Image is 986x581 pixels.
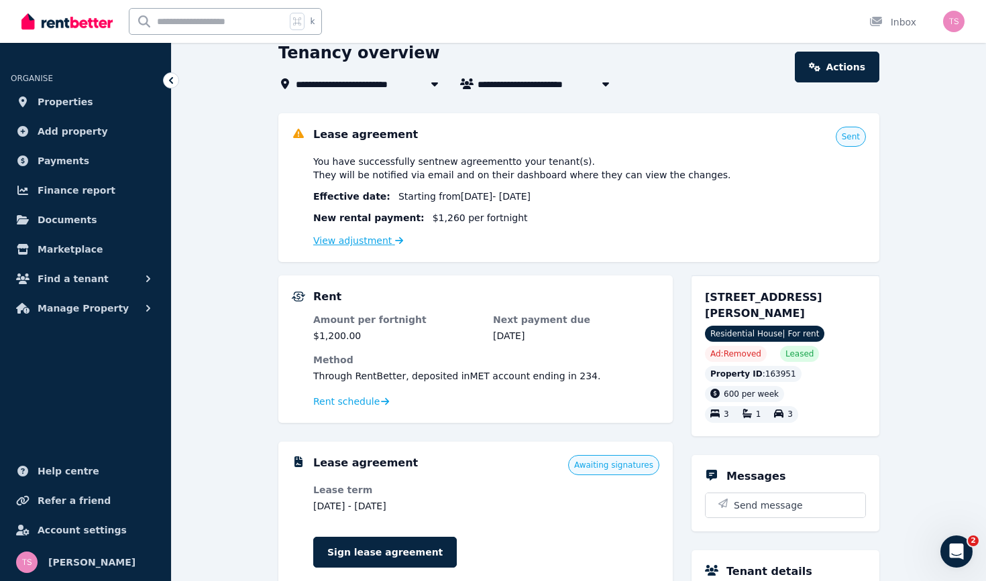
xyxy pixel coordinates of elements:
button: Manage Property [11,295,160,322]
a: Help centre [11,458,160,485]
span: Property ID [710,369,763,379]
span: Starting from [DATE] - [DATE] [398,190,531,203]
dt: Method [313,353,659,367]
span: [PERSON_NAME] [48,554,135,570]
button: Find a tenant [11,265,160,292]
a: Finance report [11,177,160,204]
span: 3 [724,410,729,419]
a: Payments [11,147,160,174]
a: Properties [11,88,160,115]
a: Actions [795,52,879,82]
span: Residential House | For rent [705,326,824,342]
a: Rent schedule [313,395,390,408]
span: Help centre [38,463,99,479]
span: Ad: Removed [710,348,761,359]
span: Find a tenant [38,271,109,287]
a: Marketplace [11,236,160,263]
dd: [DATE] - [DATE] [313,499,480,513]
a: View adjustment [313,235,403,246]
span: Finance report [38,182,115,198]
iframe: Intercom live chat [940,535,973,568]
button: Send message [706,493,865,517]
span: k [310,16,315,27]
span: Awaiting signatures [574,460,653,470]
span: Manage Property [38,300,129,316]
a: Add property [11,118,160,145]
img: Tarun Sharma [16,552,38,573]
span: $1,260 per fortnight [433,211,528,224]
span: ORGANISE [11,74,53,83]
dd: [DATE] [493,329,659,342]
a: Account settings [11,517,160,543]
h5: Tenant details [726,564,812,580]
span: [STREET_ADDRESS][PERSON_NAME] [705,291,822,320]
span: Payments [38,153,89,169]
div: Inbox [869,15,916,29]
span: 600 per week [724,389,779,399]
span: Effective date : [313,190,390,203]
dt: Next payment due [493,313,659,326]
span: Leased [785,348,814,359]
h5: Lease agreement [313,127,418,143]
h5: Messages [726,468,785,485]
a: Sign lease agreement [313,537,457,568]
span: 2 [968,535,979,546]
span: Sent [842,131,860,142]
h5: Rent [313,289,341,305]
div: : 163951 [705,366,802,382]
dt: Amount per fortnight [313,313,480,326]
span: Send message [734,499,803,512]
span: Marketplace [38,241,103,257]
a: Refer a friend [11,487,160,514]
a: Documents [11,206,160,233]
dd: $1,200.00 [313,329,480,342]
span: Properties [38,94,93,110]
span: New rental payment: [313,211,425,224]
img: Tarun Sharma [943,11,965,32]
dt: Lease term [313,483,480,497]
span: Account settings [38,522,127,538]
img: Rental Payments [292,292,305,302]
h5: Lease agreement [313,455,418,471]
span: 3 [787,410,793,419]
span: Documents [38,212,97,228]
span: Add property [38,123,108,139]
span: 1 [756,410,761,419]
span: You have successfully sent new agreement to your tenant(s) . They will be notified via email and ... [313,155,731,182]
span: Rent schedule [313,395,380,408]
h1: Tenancy overview [278,42,440,64]
span: Through RentBetter , deposited in MET account ending in 234 . [313,371,600,381]
img: RentBetter [21,11,113,31]
span: Refer a friend [38,493,111,509]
